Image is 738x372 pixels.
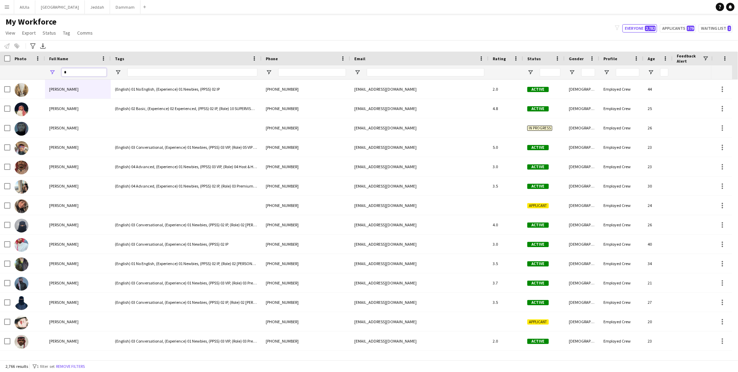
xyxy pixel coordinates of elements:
[262,254,350,273] div: [PHONE_NUMBER]
[262,99,350,118] div: [PHONE_NUMBER]
[15,277,28,291] img: Faisal ABDULDAEM
[49,125,79,130] span: [PERSON_NAME]
[262,80,350,99] div: [PHONE_NUMBER]
[19,28,38,37] a: Export
[15,257,28,271] img: Aziza Al-Juhani
[644,138,673,157] div: 23
[489,332,523,351] div: 2.0
[49,145,79,150] span: [PERSON_NAME]
[489,215,523,234] div: 4.0
[527,87,549,92] span: Active
[350,254,489,273] div: [EMAIL_ADDRESS][DOMAIN_NAME]
[354,69,361,75] button: Open Filter Menu
[565,293,599,312] div: [DEMOGRAPHIC_DATA]
[49,300,79,305] span: [PERSON_NAME]
[49,183,79,189] span: [PERSON_NAME]
[565,215,599,234] div: [DEMOGRAPHIC_DATA]
[262,351,350,370] div: [PHONE_NUMBER]
[49,280,79,285] span: [PERSON_NAME]
[599,157,644,176] div: Employed Crew
[111,273,262,292] div: (English) 03 Conversational, (Experience) 01 Newbies, (PPSS) 03 VIP, (Role) 03 Premium [PERSON_NAME]
[644,351,673,370] div: 28
[565,312,599,331] div: [DEMOGRAPHIC_DATA]
[660,68,668,76] input: Age Filter Input
[49,242,79,247] span: [PERSON_NAME]
[645,26,656,31] span: 2,782
[350,157,489,176] div: [EMAIL_ADDRESS][DOMAIN_NAME]
[350,99,489,118] div: [EMAIL_ADDRESS][DOMAIN_NAME]
[111,215,262,234] div: (English) 03 Conversational, (Experience) 01 Newbies, (PPSS) 02 IP, (Role) 02 [PERSON_NAME]
[111,235,262,254] div: (English) 03 Conversational, (Experience) 01 Newbies, (PPSS) 02 IP
[262,273,350,292] div: [PHONE_NUMBER]
[565,99,599,118] div: [DEMOGRAPHIC_DATA]
[354,56,365,61] span: Email
[489,138,523,157] div: 5.0
[565,196,599,215] div: [DEMOGRAPHIC_DATA]
[55,363,86,370] button: Remove filters
[15,122,28,136] img: MOHAMMED ALOSAIMI
[599,254,644,273] div: Employed Crew
[489,293,523,312] div: 3.5
[569,56,584,61] span: Gender
[15,219,28,233] img: Aishah Alenzi
[599,215,644,234] div: Employed Crew
[22,30,36,36] span: Export
[15,335,28,349] img: Ziyad Alanzi
[527,56,541,61] span: Status
[599,80,644,99] div: Employed Crew
[15,180,28,194] img: Abeer Albalawi
[565,273,599,292] div: [DEMOGRAPHIC_DATA]
[644,332,673,351] div: 23
[565,332,599,351] div: [DEMOGRAPHIC_DATA]
[644,196,673,215] div: 24
[644,254,673,273] div: 34
[599,351,644,370] div: Employed Crew
[49,261,79,266] span: [PERSON_NAME]
[350,138,489,157] div: [EMAIL_ADDRESS][DOMAIN_NAME]
[115,56,124,61] span: Tags
[15,141,28,155] img: Abdulaziz Alshmmari
[262,293,350,312] div: [PHONE_NUMBER]
[565,235,599,254] div: [DEMOGRAPHIC_DATA]
[599,196,644,215] div: Employed Crew
[599,99,644,118] div: Employed Crew
[622,24,657,33] button: Everyone2,782
[15,199,28,213] img: Ahdab Aljuhani
[599,176,644,196] div: Employed Crew
[527,184,549,189] span: Active
[111,332,262,351] div: (English) 03 Conversational, (Experience) 01 Newbies, (PPSS) 03 VIP, (Role) 03 Premium [PERSON_NAME]
[111,254,262,273] div: (English) 01 No English, (Experience) 01 Newbies, (PPSS) 02 IP, (Role) 02 [PERSON_NAME]
[527,203,549,208] span: Applicant
[29,42,37,50] app-action-btn: Advanced filters
[350,293,489,312] div: [EMAIL_ADDRESS][DOMAIN_NAME]
[49,164,79,169] span: [PERSON_NAME]
[111,176,262,196] div: (English) 04 Advanced, (Experience) 01 Newbies, (PPSS) 02 IP, (Role) 03 Premium [PERSON_NAME]
[266,56,278,61] span: Phone
[489,80,523,99] div: 2.0
[111,99,262,118] div: (English) 02 Basic, (Experience) 02 Experienced, (PPSS) 02 IP, (Role) 10 SUPERVISOR "A"
[15,161,28,174] img: Abdulelah Alghaythi
[644,157,673,176] div: 23
[85,0,110,14] button: Jeddah
[262,176,350,196] div: [PHONE_NUMBER]
[644,80,673,99] div: 44
[599,138,644,157] div: Employed Crew
[49,56,68,61] span: Full Name
[687,26,694,31] span: 579
[111,80,262,99] div: (English) 01 No English, (Experience) 01 Newbies, (PPSS) 02 IP
[15,83,28,97] img: islah siddig
[350,196,489,215] div: [EMAIL_ADDRESS][DOMAIN_NAME]
[49,203,79,208] span: [PERSON_NAME]
[599,235,644,254] div: Employed Crew
[603,56,617,61] span: Profile
[660,24,696,33] button: Applicants579
[527,164,549,170] span: Active
[111,293,262,312] div: (English) 03 Conversational, (Experience) 01 Newbies, (PPSS) 02 IP, (Role) 02 [PERSON_NAME]
[527,145,549,150] span: Active
[527,319,549,325] span: Applicant
[49,319,79,324] span: [PERSON_NAME]
[266,69,272,75] button: Open Filter Menu
[699,24,732,33] button: Waiting list1
[527,261,549,266] span: Active
[644,293,673,312] div: 27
